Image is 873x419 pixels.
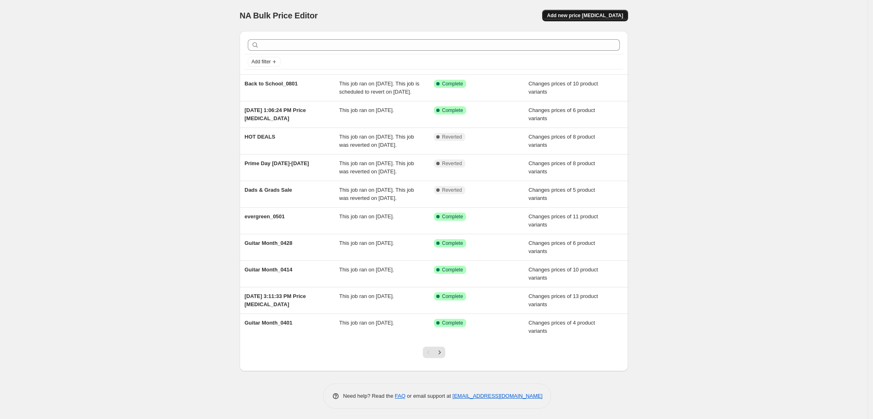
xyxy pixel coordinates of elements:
[245,293,306,307] span: [DATE] 3:11:33 PM Price [MEDICAL_DATA]
[423,347,445,358] nav: Pagination
[245,107,306,121] span: [DATE] 1:06:24 PM Price [MEDICAL_DATA]
[395,393,406,399] a: FAQ
[529,107,595,121] span: Changes prices of 6 product variants
[339,213,394,220] span: This job ran on [DATE].
[339,134,414,148] span: This job ran on [DATE]. This job was reverted on [DATE].
[343,393,395,399] span: Need help? Read the
[245,320,292,326] span: Guitar Month_0401
[245,81,298,87] span: Back to School_0801
[245,240,292,246] span: Guitar Month_0428
[339,240,394,246] span: This job ran on [DATE].
[529,267,598,281] span: Changes prices of 10 product variants
[339,320,394,326] span: This job ran on [DATE].
[339,267,394,273] span: This job ran on [DATE].
[442,160,462,167] span: Reverted
[529,134,595,148] span: Changes prices of 8 product variants
[529,213,598,228] span: Changes prices of 11 product variants
[434,347,445,358] button: Next
[529,187,595,201] span: Changes prices of 5 product variants
[245,187,292,193] span: Dads & Grads Sale
[339,293,394,299] span: This job ran on [DATE].
[529,293,598,307] span: Changes prices of 13 product variants
[245,213,285,220] span: evergreen_0501
[339,107,394,113] span: This job ran on [DATE].
[442,267,463,273] span: Complete
[529,320,595,334] span: Changes prices of 4 product variants
[529,81,598,95] span: Changes prices of 10 product variants
[245,267,292,273] span: Guitar Month_0414
[339,187,414,201] span: This job ran on [DATE]. This job was reverted on [DATE].
[442,320,463,326] span: Complete
[547,12,623,19] span: Add new price [MEDICAL_DATA]
[240,11,318,20] span: NA Bulk Price Editor
[251,58,271,65] span: Add filter
[442,107,463,114] span: Complete
[529,240,595,254] span: Changes prices of 6 product variants
[406,393,453,399] span: or email support at
[442,240,463,246] span: Complete
[442,293,463,300] span: Complete
[442,81,463,87] span: Complete
[245,160,309,166] span: Prime Day [DATE]-[DATE]
[248,57,281,67] button: Add filter
[245,134,275,140] span: HOT DEALS
[442,213,463,220] span: Complete
[339,160,414,175] span: This job ran on [DATE]. This job was reverted on [DATE].
[442,187,462,193] span: Reverted
[339,81,420,95] span: This job ran on [DATE]. This job is scheduled to revert on [DATE].
[529,160,595,175] span: Changes prices of 8 product variants
[453,393,543,399] a: [EMAIL_ADDRESS][DOMAIN_NAME]
[542,10,628,21] button: Add new price [MEDICAL_DATA]
[442,134,462,140] span: Reverted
